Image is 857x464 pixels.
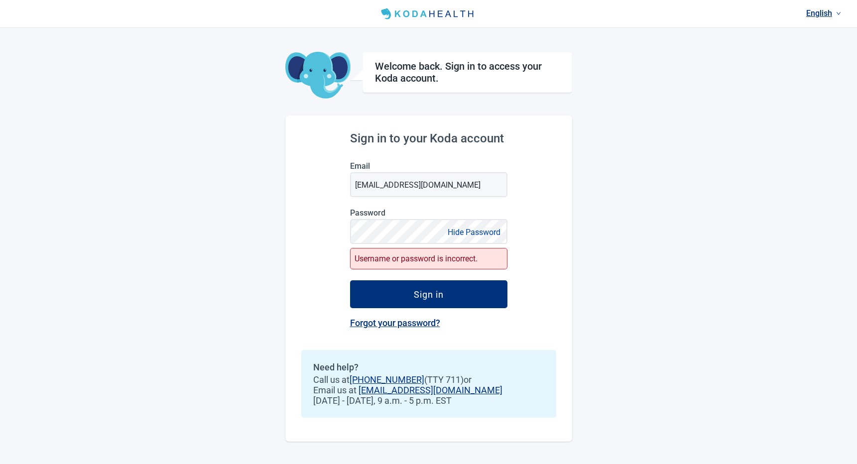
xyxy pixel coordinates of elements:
[445,226,503,239] button: Hide Password
[313,395,544,406] span: [DATE] - [DATE], 9 a.m. - 5 p.m. EST
[285,28,572,442] main: Main content
[350,374,424,385] a: [PHONE_NUMBER]
[375,60,560,84] h1: Welcome back. Sign in to access your Koda account.
[359,385,502,395] a: [EMAIL_ADDRESS][DOMAIN_NAME]
[414,289,444,299] div: Sign in
[350,161,507,171] label: Email
[313,362,544,372] h2: Need help?
[313,385,544,395] span: Email us at
[836,11,841,16] span: down
[350,280,507,308] button: Sign in
[285,52,351,100] img: Koda Elephant
[350,131,507,145] h2: Sign in to your Koda account
[350,318,440,328] a: Forgot your password?
[313,374,544,385] span: Call us at (TTY 711) or
[377,6,480,22] img: Koda Health
[350,248,507,269] div: Username or password is incorrect.
[802,5,845,21] a: Current language: English
[350,208,507,218] label: Password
